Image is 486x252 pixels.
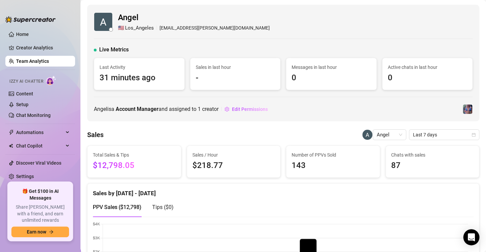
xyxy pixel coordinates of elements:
[16,58,49,64] a: Team Analytics
[192,151,275,159] span: Sales / Hour
[16,91,33,96] a: Content
[9,78,43,85] span: Izzy AI Chatter
[463,104,472,114] img: Jaylie
[94,13,112,31] img: Angel
[388,72,467,84] span: 0
[11,188,69,201] span: 🎁 Get $100 in AI Messages
[46,76,56,85] img: AI Chatter
[93,204,141,210] span: PPV Sales ( $12,798 )
[362,130,372,140] img: Angel
[463,229,479,245] div: Open Intercom Messenger
[292,159,374,172] span: 143
[16,32,29,37] a: Home
[93,183,474,198] div: Sales by [DATE] - [DATE]
[377,130,402,140] span: Angel
[100,72,179,84] span: 31 minutes ago
[16,140,64,151] span: Chat Copilot
[100,64,179,71] span: Last Activity
[16,102,28,107] a: Setup
[99,46,129,54] span: Live Metrics
[118,11,270,24] span: Angel
[93,151,176,159] span: Total Sales & Tips
[391,159,474,172] span: 87
[391,151,474,159] span: Chats with sales
[198,106,201,112] span: 1
[292,64,371,71] span: Messages in last hour
[292,151,374,159] span: Number of PPVs Sold
[27,229,46,235] span: Earn now
[16,113,51,118] a: Chat Monitoring
[225,107,229,112] span: setting
[118,24,124,32] span: 🇺🇸
[16,160,61,166] a: Discover Viral Videos
[5,16,56,23] img: logo-BBDzfeDw.svg
[9,143,13,148] img: Chat Copilot
[292,72,371,84] span: 0
[16,174,34,179] a: Settings
[196,72,275,84] span: -
[116,106,159,112] b: Account Manager
[16,42,70,53] a: Creator Analytics
[118,24,270,32] div: [EMAIL_ADDRESS][PERSON_NAME][DOMAIN_NAME]
[472,133,476,137] span: calendar
[125,24,154,32] span: Los_Angeles
[93,159,176,172] span: $12,798.05
[16,127,64,138] span: Automations
[192,159,275,172] span: $218.77
[9,130,14,135] span: thunderbolt
[87,130,104,139] h4: Sales
[224,104,268,115] button: Edit Permissions
[152,204,174,210] span: Tips ( $0 )
[413,130,475,140] span: Last 7 days
[49,229,54,234] span: arrow-right
[232,107,268,112] span: Edit Permissions
[94,105,219,113] span: Angel is a and assigned to creator
[11,226,69,237] button: Earn nowarrow-right
[11,204,69,224] span: Share [PERSON_NAME] with a friend, and earn unlimited rewards
[388,64,467,71] span: Active chats in last hour
[196,64,275,71] span: Sales in last hour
